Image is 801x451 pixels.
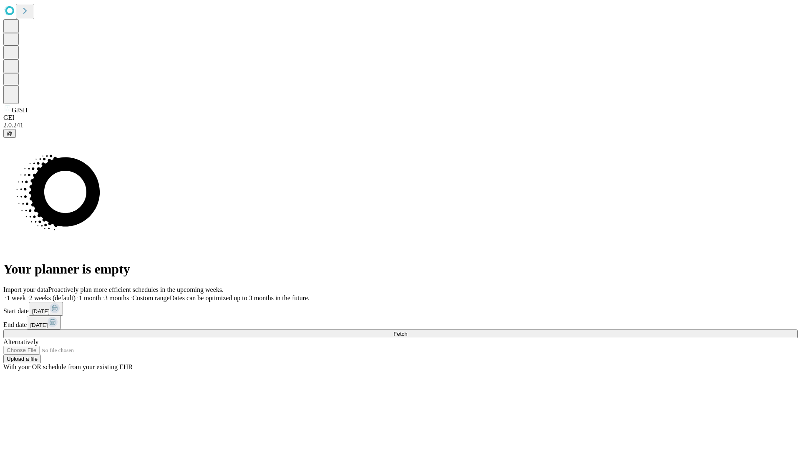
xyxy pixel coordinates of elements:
span: Custom range [132,294,169,302]
div: 2.0.241 [3,122,798,129]
span: [DATE] [32,308,50,314]
span: Dates can be optimized up to 3 months in the future. [170,294,310,302]
button: [DATE] [27,316,61,329]
span: GJSH [12,106,28,114]
span: @ [7,130,13,137]
span: 1 month [79,294,101,302]
span: 1 week [7,294,26,302]
button: @ [3,129,16,138]
span: Alternatively [3,338,38,345]
button: Fetch [3,329,798,338]
span: [DATE] [30,322,48,328]
span: With your OR schedule from your existing EHR [3,363,133,370]
button: Upload a file [3,355,41,363]
span: Proactively plan more efficient schedules in the upcoming weeks. [48,286,224,293]
h1: Your planner is empty [3,261,798,277]
div: GEI [3,114,798,122]
span: 2 weeks (default) [29,294,76,302]
span: Fetch [393,331,407,337]
span: Import your data [3,286,48,293]
button: [DATE] [29,302,63,316]
div: End date [3,316,798,329]
span: 3 months [104,294,129,302]
div: Start date [3,302,798,316]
